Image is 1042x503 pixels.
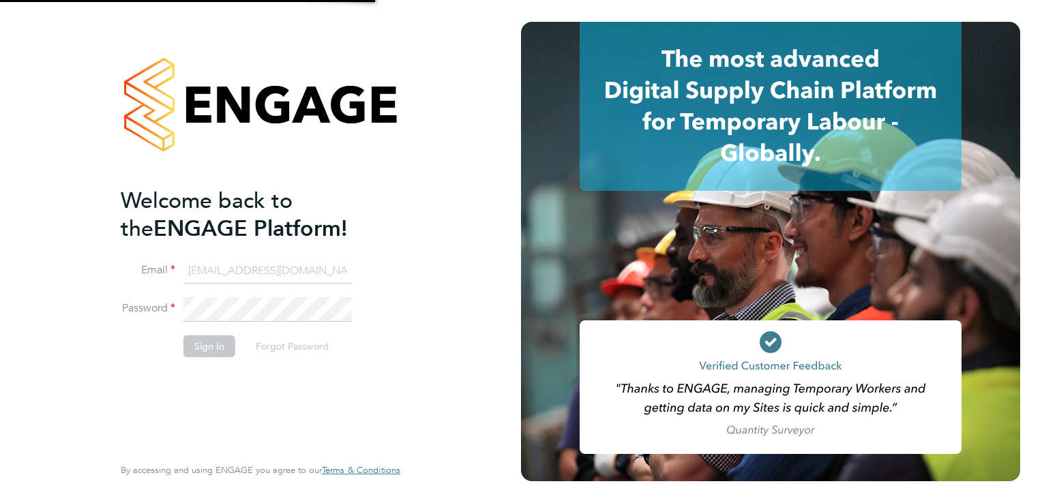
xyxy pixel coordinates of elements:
label: Password [121,301,175,316]
input: Enter your work email... [183,259,352,284]
label: Email [121,263,175,277]
span: By accessing and using ENGAGE you agree to our [121,464,400,476]
a: Terms & Conditions [322,465,400,476]
button: Sign In [183,335,235,357]
h2: ENGAGE Platform! [121,187,387,243]
span: Terms & Conditions [322,464,400,476]
button: Forgot Password [245,335,340,357]
span: Welcome back to the [121,187,293,242]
